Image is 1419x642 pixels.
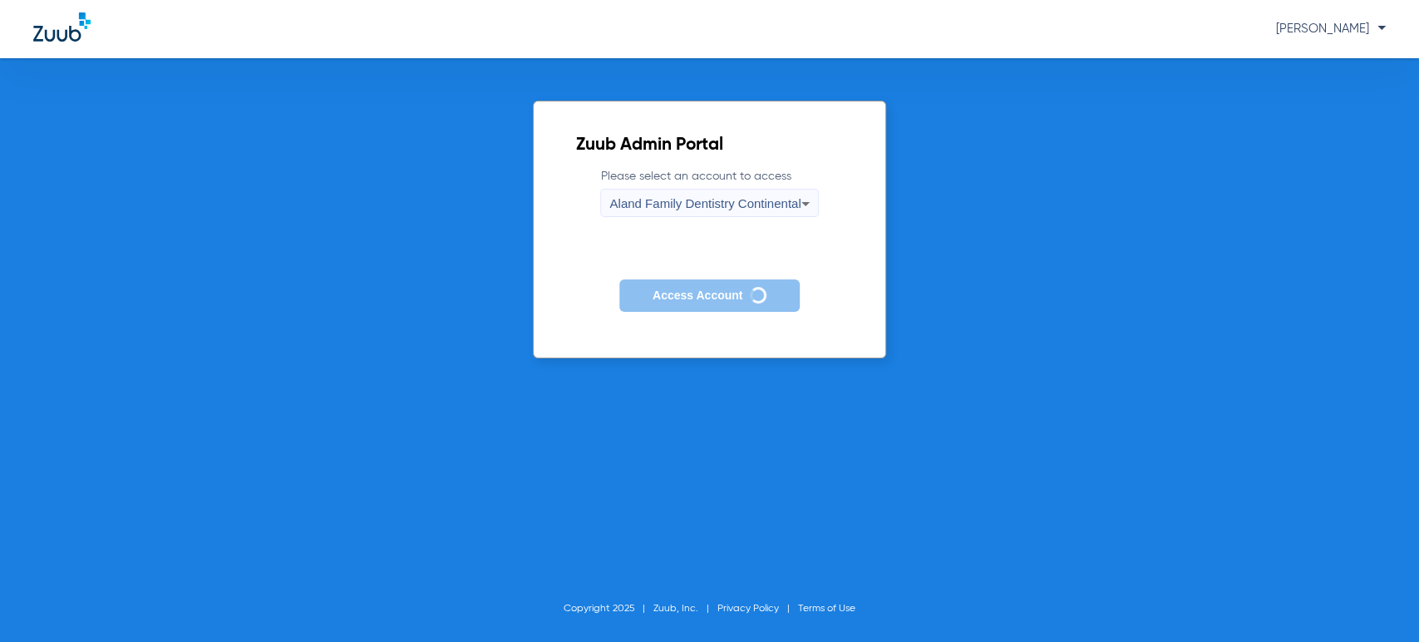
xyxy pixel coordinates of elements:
[33,12,91,42] img: Zuub Logo
[1276,22,1386,35] span: [PERSON_NAME]
[717,604,779,614] a: Privacy Policy
[600,168,818,217] label: Please select an account to access
[609,196,801,210] span: Aland Family Dentistry Continental
[653,600,717,617] li: Zuub, Inc.
[575,137,843,154] h2: Zuub Admin Portal
[798,604,855,614] a: Terms of Use
[653,289,742,302] span: Access Account
[619,279,800,312] button: Access Account
[1336,562,1419,642] iframe: Chat Widget
[564,600,653,617] li: Copyright 2025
